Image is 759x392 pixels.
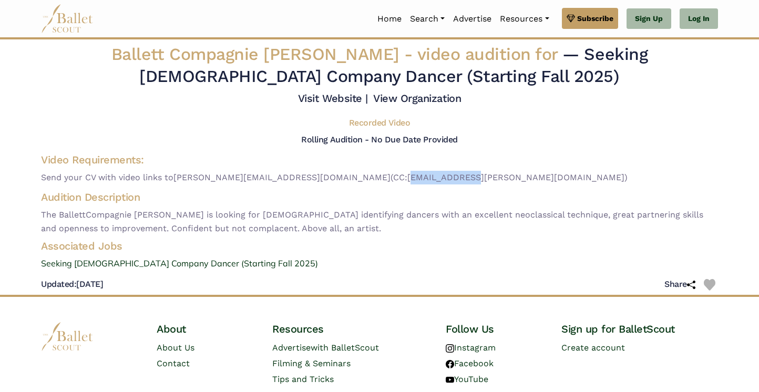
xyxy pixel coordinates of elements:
span: Ballett Compagnie [PERSON_NAME] - [111,44,563,64]
h4: Audition Description [41,190,718,204]
span: with BalletScout [311,343,379,353]
h4: About [157,322,255,336]
img: youtube logo [446,376,454,384]
img: facebook logo [446,360,454,368]
a: About Us [157,343,194,353]
h5: Share [664,279,695,290]
a: Search [406,8,449,30]
span: video audition for [417,44,558,64]
h4: Follow Us [446,322,545,336]
a: Instagram [446,343,496,353]
span: Video Requirements: [41,153,144,166]
span: Send your CV with video links to [PERSON_NAME][EMAIL_ADDRESS][DOMAIN_NAME] (CC: [EMAIL_ADDRESS][P... [41,171,718,184]
a: View Organization [373,92,461,105]
a: Contact [157,358,190,368]
a: Visit Website | [298,92,368,105]
a: Home [373,8,406,30]
a: YouTube [446,374,488,384]
a: Seeking [DEMOGRAPHIC_DATA] Company Dancer (Starting Fall 2025) [33,257,726,271]
h5: Recorded Video [349,118,410,129]
h4: Sign up for BalletScout [561,322,718,336]
a: Create account [561,343,625,353]
h5: [DATE] [41,279,103,290]
a: Resources [496,8,553,30]
a: Facebook [446,358,494,368]
a: Tips and Tricks [272,374,334,384]
a: Log In [680,8,718,29]
img: instagram logo [446,344,454,353]
a: Filming & Seminars [272,358,351,368]
h4: Associated Jobs [33,239,726,253]
span: The BallettCompagnie [PERSON_NAME] is looking for [DEMOGRAPHIC_DATA] identifying dancers with an ... [41,208,718,235]
a: Subscribe [562,8,618,29]
h5: Rolling Audition - No Due Date Provided [301,135,457,145]
img: gem.svg [567,13,575,24]
a: Sign Up [627,8,671,29]
h4: Resources [272,322,429,336]
span: — Seeking [DEMOGRAPHIC_DATA] Company Dancer (Starting Fall 2025) [139,44,648,86]
span: Updated: [41,279,76,289]
span: Subscribe [577,13,613,24]
img: logo [41,322,94,351]
a: Advertisewith BalletScout [272,343,379,353]
a: Advertise [449,8,496,30]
